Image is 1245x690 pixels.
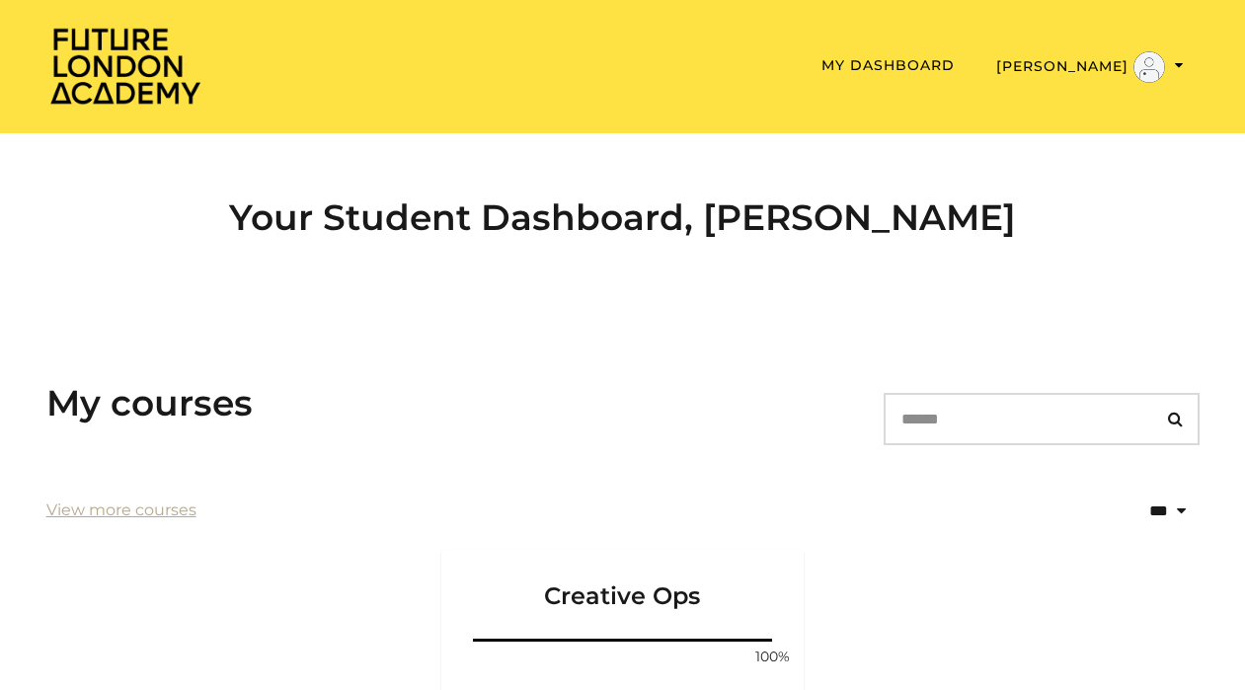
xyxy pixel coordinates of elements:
button: Toggle menu [990,50,1190,84]
a: View more courses [46,498,196,522]
a: My Dashboard [821,56,955,74]
h2: Your Student Dashboard, [PERSON_NAME] [46,196,1200,239]
select: status [1085,488,1200,534]
h3: Creative Ops [465,550,781,611]
span: 100% [748,647,796,667]
h3: My courses [46,382,253,424]
img: Home Page [46,26,204,106]
a: Creative Ops [441,550,805,635]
